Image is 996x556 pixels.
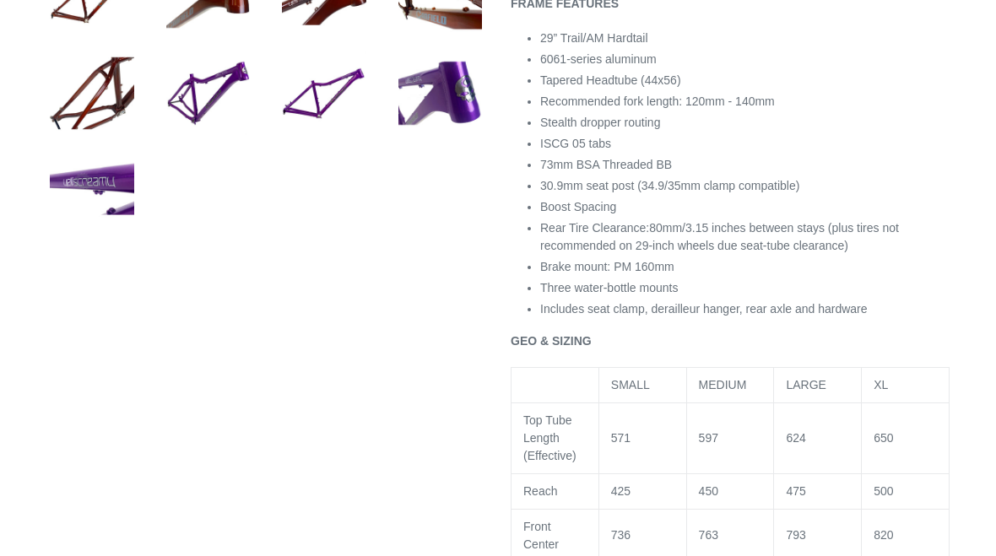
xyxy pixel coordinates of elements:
[540,302,868,316] span: Includes seat clamp, derailleur hanger, rear axle and hardware
[540,200,616,213] span: Boost Spacing
[874,378,888,391] span: XL
[540,94,775,108] span: Recommended fork length: 120mm - 140mm
[523,413,576,462] span: Top Tube Length (Effective)
[540,219,950,255] li: Rear Tire Clearance:
[523,520,559,551] span: Front Center
[511,334,592,348] b: GEO & SIZING
[699,431,718,445] span: 597
[611,378,650,391] span: SMALL
[540,158,672,171] span: 73mm BSA Threaded BB
[699,378,747,391] span: MEDIUM
[163,48,254,139] img: Load image into Gallery viewer, YELLI SCREAMY - Frame Only
[611,431,631,445] span: 571
[874,484,893,498] span: 500
[786,378,825,391] span: LARGE
[46,48,138,139] img: Load image into Gallery viewer, YELLI SCREAMY - Frame Only
[540,73,681,87] span: Tapered Headtube (44x56)
[786,528,805,542] span: 793
[611,484,631,498] span: 425
[540,260,674,273] span: Brake mount: PM 160mm
[540,52,657,66] span: 6061-series aluminum
[523,484,557,498] span: Reach
[786,484,805,498] span: 475
[46,143,138,235] img: Load image into Gallery viewer, YELLI SCREAMY - Frame Only
[395,48,486,139] img: Load image into Gallery viewer, YELLI SCREAMY - Frame Only
[874,431,893,445] span: 650
[540,179,799,192] span: 30.9mm seat post (34.9/35mm clamp compatible)
[540,31,648,45] span: 29” Trail/AM Hardtail
[540,137,611,150] span: ISCG 05 tabs
[540,221,899,252] span: 80mm/3.15 inches between stays (plus tires not recommended on 29-inch wheels due seat-tube cleara...
[611,528,631,542] span: 736
[874,528,893,542] span: 820
[699,484,718,498] span: 450
[540,281,678,294] span: Three water-bottle mounts
[279,48,370,139] img: Load image into Gallery viewer, YELLI SCREAMY - Frame Only
[699,528,718,542] span: 763
[540,116,660,129] span: Stealth dropper routing
[786,431,805,445] span: 624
